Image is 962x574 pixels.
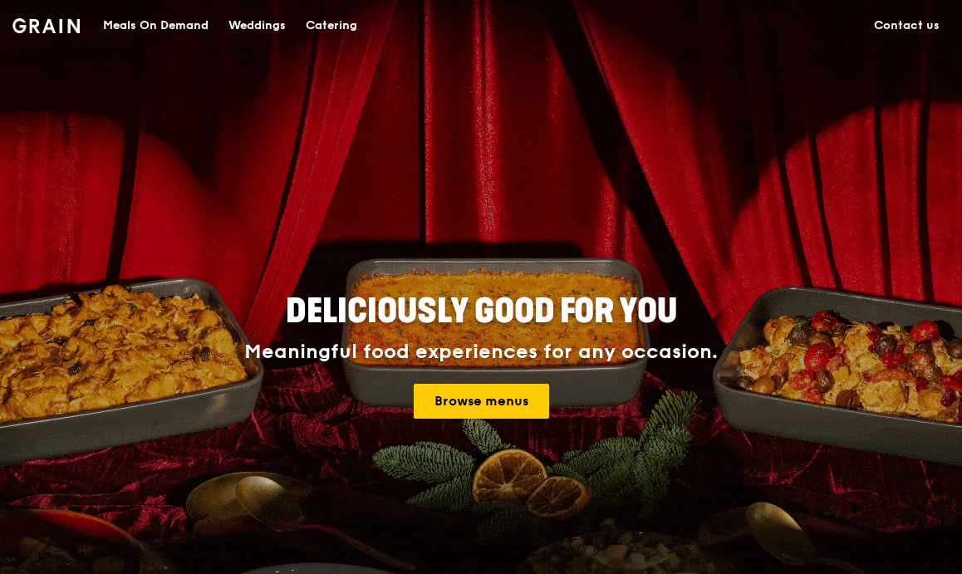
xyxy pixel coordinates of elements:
img: Grain [12,18,80,33]
div: Meals On Demand [103,1,209,51]
div: Weddings [228,1,286,51]
div: Meaningful food experiences for any occasion. [182,341,780,364]
a: Catering [296,1,367,51]
a: Contact us [864,1,950,51]
div: Catering [306,1,357,51]
span: Deliciously good for you [286,292,677,331]
a: Weddings [218,1,296,51]
a: Browse menus [414,384,549,419]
